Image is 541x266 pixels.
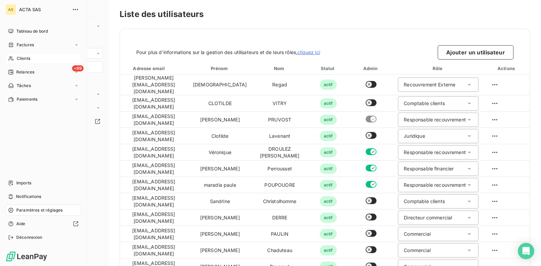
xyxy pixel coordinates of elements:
[188,62,252,74] th: Toggle SortBy
[320,115,337,125] span: actif
[252,112,307,128] td: PRUVOST
[188,210,252,226] td: [PERSON_NAME]
[17,96,37,102] span: Paiements
[16,207,63,213] span: Paramètres et réglages
[16,69,34,75] span: Relances
[252,226,307,242] td: PAULIN
[320,213,337,223] span: actif
[320,164,337,174] span: actif
[518,243,534,259] div: Open Intercom Messenger
[136,49,320,56] span: Pour plus d’informations sur la gestion des utilisateurs et de leurs rôles,
[404,231,431,237] div: Commercial
[16,194,41,200] span: Notifications
[120,242,188,259] td: [EMAIL_ADDRESS][DOMAIN_NAME]
[120,161,188,177] td: [EMAIL_ADDRESS][DOMAIN_NAME]
[320,180,337,190] span: actif
[404,149,466,156] div: Responsable recouvrement
[307,62,350,74] th: Toggle SortBy
[252,95,307,112] td: VITRY
[254,65,306,72] div: Nom
[320,147,337,157] span: actif
[16,180,31,186] span: Imports
[120,62,188,74] th: Toggle SortBy
[5,218,81,229] a: Aide
[320,245,337,255] span: actif
[252,193,307,210] td: Christolhomme
[404,81,455,88] div: Recouvrement Externe
[404,198,445,205] div: Comptable clients
[5,251,48,262] img: Logo LeanPay
[120,74,188,95] td: [PERSON_NAME][EMAIL_ADDRESS][DOMAIN_NAME]
[404,133,425,139] div: Juridique
[309,65,348,72] div: Statut
[188,74,252,95] td: [DEMOGRAPHIC_DATA]
[394,65,483,72] div: Rôle
[120,144,188,161] td: [EMAIL_ADDRESS][DOMAIN_NAME]
[120,95,188,112] td: [EMAIL_ADDRESS][DOMAIN_NAME]
[252,210,307,226] td: DERRE
[188,193,252,210] td: Sandrine
[188,144,252,161] td: Véronique
[404,182,466,188] div: Responsable recouvrement
[16,234,42,240] span: Déconnexion
[120,210,188,226] td: [EMAIL_ADDRESS][DOMAIN_NAME]
[252,74,307,95] td: Regad
[121,65,186,72] div: Adresse email
[19,7,68,12] span: ACTA SAS
[320,196,337,206] span: actif
[188,161,252,177] td: [PERSON_NAME]
[404,165,454,172] div: Responsable financier
[17,55,30,62] span: Clients
[252,128,307,144] td: Lavenant
[320,80,337,90] span: actif
[120,193,188,210] td: [EMAIL_ADDRESS][DOMAIN_NAME]
[189,65,251,72] div: Prénom
[120,8,530,20] h3: Liste des utilisateurs
[485,65,528,72] div: Actions
[252,177,307,193] td: POUPOUORE
[252,144,307,161] td: DROULEZ [PERSON_NAME]
[252,161,307,177] td: Perrousset
[188,112,252,128] td: [PERSON_NAME]
[120,226,188,242] td: [EMAIL_ADDRESS][DOMAIN_NAME]
[320,229,337,239] span: actif
[120,177,188,193] td: [EMAIL_ADDRESS][DOMAIN_NAME]
[438,45,513,60] button: Ajouter un utilisateur
[17,42,34,48] span: Factures
[252,62,307,74] th: Toggle SortBy
[16,221,25,227] span: Aide
[188,226,252,242] td: [PERSON_NAME]
[5,4,16,15] div: AS
[188,128,252,144] td: Clotilde
[16,28,48,34] span: Tableau de bord
[188,95,252,112] td: CLOTILDE
[320,98,337,109] span: actif
[188,242,252,259] td: [PERSON_NAME]
[404,214,452,221] div: Directeur commercial
[320,131,337,141] span: actif
[404,100,445,107] div: Comptable clients
[404,247,431,254] div: Commercial
[252,242,307,259] td: Chaduteau
[72,65,84,71] span: +99
[120,112,188,128] td: [EMAIL_ADDRESS][DOMAIN_NAME]
[120,128,188,144] td: [EMAIL_ADDRESS][DOMAIN_NAME]
[404,116,466,123] div: Responsable recouvrement
[297,49,320,55] a: cliquez ici
[351,65,391,72] div: Admin
[188,177,252,193] td: maradia paule
[17,83,31,89] span: Tâches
